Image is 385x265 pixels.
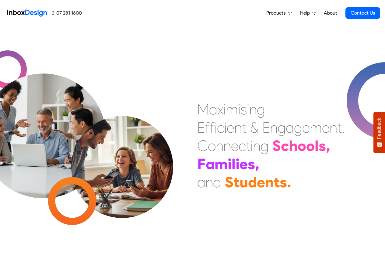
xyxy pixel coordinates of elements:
div: t [242,118,247,137]
div: a [286,118,294,137]
div: c [239,137,246,155]
div: n [265,173,274,191]
div: a [209,100,217,118]
div: u [240,173,248,191]
a: 07 281 1600 [52,9,82,17]
div: n [270,118,278,137]
div: l [315,137,319,155]
div: E [262,118,270,137]
div: e [322,118,330,137]
div: o [306,137,315,155]
div: e [257,173,265,191]
a: Products [264,7,294,19]
div: d [248,173,257,191]
div: i [215,118,217,137]
div: , [342,118,345,137]
div: , [255,155,259,173]
div: g [278,118,286,137]
div: m [215,155,228,173]
div: l [232,155,236,173]
div: n [234,118,242,137]
div: i [224,118,227,137]
div: n [205,173,213,191]
div: s [248,155,255,173]
div: f [205,118,210,137]
div: a [206,155,215,173]
div: e [227,118,234,137]
span: Help [300,9,312,17]
div: & [250,118,259,137]
div: n [330,118,337,137]
div: a [197,173,205,191]
div: d [213,173,221,191]
div: i [228,155,232,173]
div: n [223,137,231,155]
div: Maximising Efficient & Engagement, Connecting Schools, Families, and Students. [197,100,345,191]
div: c [217,118,224,137]
div: g [294,118,302,137]
div: g [257,100,265,118]
div: o [298,137,306,155]
a: Contact Us [345,7,380,19]
span: Feedback [376,118,382,139]
div: o [208,137,216,155]
div: e [240,155,248,173]
a: Help [298,7,319,19]
div: s [319,137,326,155]
div: e [231,137,239,155]
div: i [238,100,240,118]
div: n [253,137,261,155]
div: M [197,100,209,118]
div: t [337,118,342,137]
div: t [274,173,280,191]
div: i [223,100,226,118]
div: g [261,137,269,155]
div: , [326,137,330,155]
div: x [217,100,223,118]
div: t [233,173,240,191]
div: s [240,100,247,118]
a: About [322,7,339,19]
div: f [210,118,215,137]
div: C [197,137,208,155]
div: h [289,137,298,155]
div: e [302,118,310,137]
div: t [246,137,250,155]
div: . [287,173,291,191]
div: i [250,137,253,155]
div: n [249,100,257,118]
div: E [197,118,205,137]
button: Feedback - Show survey [373,112,385,153]
div: m [226,100,238,118]
img: parents_with_child.png [58,91,186,218]
div: n [216,137,223,155]
div: c [281,137,289,155]
div: F [197,155,206,173]
div: S [225,173,233,191]
div: i [247,100,249,118]
div: S [272,137,281,155]
div: m [310,118,322,137]
div: i [236,155,240,173]
div: s [280,173,287,191]
span: Products [266,9,288,17]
